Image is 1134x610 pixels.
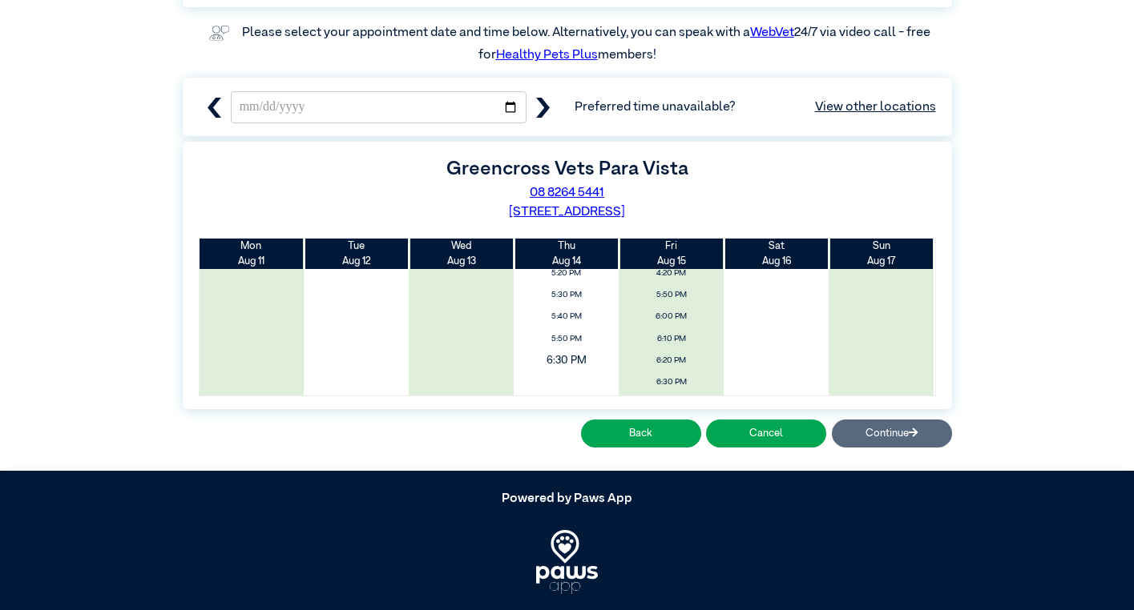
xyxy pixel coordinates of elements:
span: 6:20 PM [623,351,720,370]
span: 6:30 PM [504,348,629,372]
span: 5:20 PM [519,264,615,283]
a: View other locations [815,98,936,117]
span: 5:50 PM [519,330,615,348]
span: 5:30 PM [519,286,615,304]
th: Aug 12 [304,239,409,269]
img: vet [204,20,234,46]
span: 5:50 PM [623,286,720,304]
a: WebVet [750,26,794,39]
a: [STREET_ADDRESS] [509,206,625,219]
span: 6:00 PM [623,307,720,326]
span: 4:20 PM [623,264,720,283]
button: Back [581,419,701,447]
th: Aug 14 [514,239,619,269]
span: 6:30 PM [623,373,720,391]
th: Aug 13 [409,239,514,269]
span: Preferred time unavailable? [575,98,935,117]
img: PawsApp [536,530,598,594]
span: 5:40 PM [519,307,615,326]
label: Please select your appointment date and time below. Alternatively, you can speak with a 24/7 via ... [242,26,933,62]
button: Cancel [706,419,826,447]
th: Aug 16 [724,239,829,269]
th: Aug 17 [829,239,934,269]
a: Healthy Pets Plus [496,49,598,62]
a: 08 8264 5441 [530,187,604,199]
span: 6:10 PM [623,330,720,348]
th: Aug 15 [619,239,724,269]
label: Greencross Vets Para Vista [446,159,688,179]
h5: Powered by Paws App [183,492,952,507]
th: Aug 11 [200,239,305,269]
